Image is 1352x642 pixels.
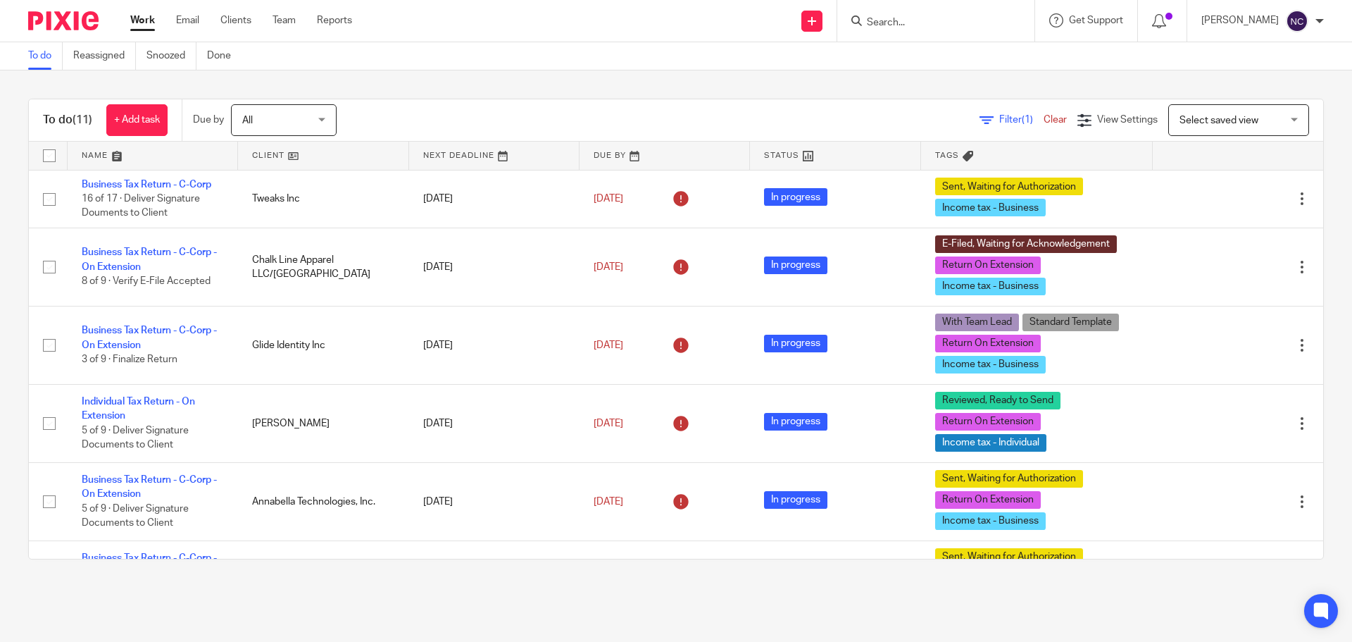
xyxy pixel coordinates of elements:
[146,42,196,70] a: Snoozed
[935,413,1041,431] span: Return On Extension
[764,257,827,274] span: In progress
[409,541,580,619] td: [DATE]
[409,384,580,462] td: [DATE]
[82,326,217,350] a: Business Tax Return - C-Corp - On Extension
[28,11,99,30] img: Pixie
[238,306,408,384] td: Glide Identity Inc
[242,116,253,125] span: All
[82,397,195,421] a: Individual Tax Return - On Extension
[82,426,189,450] span: 5 of 9 · Deliver Signature Documents to Client
[935,548,1083,566] span: Sent, Waiting for Authorization
[82,247,217,271] a: Business Tax Return - C-Corp - On Extension
[935,392,1060,409] span: Reviewed, Ready to Send
[594,419,623,428] span: [DATE]
[865,17,992,30] input: Search
[176,13,199,27] a: Email
[409,170,580,228] td: [DATE]
[28,42,63,70] a: To do
[935,356,1046,374] span: Income tax - Business
[999,115,1044,125] span: Filter
[935,235,1117,253] span: E-Filed, Waiting for Acknowledgement
[273,13,296,27] a: Team
[935,178,1083,195] span: Sent, Waiting for Authorization
[935,314,1019,331] span: With Team Lead
[73,114,92,125] span: (11)
[238,541,408,619] td: Gaya Foods International Inc / MyTuna
[207,42,242,70] a: Done
[935,512,1046,530] span: Income tax - Business
[82,475,217,499] a: Business Tax Return - C-Corp - On Extension
[935,278,1046,295] span: Income tax - Business
[409,462,580,541] td: [DATE]
[409,228,580,306] td: [DATE]
[935,470,1083,488] span: Sent, Waiting for Authorization
[82,504,189,529] span: 5 of 9 · Deliver Signature Documents to Client
[594,262,623,272] span: [DATE]
[764,335,827,352] span: In progress
[1286,10,1308,32] img: svg%3E
[82,194,200,218] span: 16 of 17 · Deliver Signature Douments to Client
[238,170,408,228] td: Tweaks Inc
[764,491,827,509] span: In progress
[106,104,168,136] a: + Add task
[935,152,959,159] span: Tags
[130,13,155,27] a: Work
[935,199,1046,216] span: Income tax - Business
[935,491,1041,509] span: Return On Extension
[1069,16,1123,25] span: Get Support
[1201,13,1279,27] p: [PERSON_NAME]
[935,434,1046,452] span: Income tax - Individual
[935,257,1041,274] span: Return On Extension
[1022,115,1033,125] span: (1)
[594,194,623,204] span: [DATE]
[409,306,580,384] td: [DATE]
[935,335,1041,352] span: Return On Extension
[193,113,224,127] p: Due by
[82,180,211,190] a: Business Tax Return - C-Corp
[238,462,408,541] td: Annabella Technologies, Inc.
[1044,115,1067,125] a: Clear
[82,276,211,286] span: 8 of 9 · Verify E-File Accepted
[764,188,827,206] span: In progress
[1097,115,1158,125] span: View Settings
[594,340,623,350] span: [DATE]
[317,13,352,27] a: Reports
[1179,116,1258,125] span: Select saved view
[238,384,408,462] td: [PERSON_NAME]
[764,413,827,431] span: In progress
[238,228,408,306] td: Chalk Line Apparel LLC/[GEOGRAPHIC_DATA]
[82,354,177,364] span: 3 of 9 · Finalize Return
[1022,314,1119,331] span: Standard Template
[82,553,217,577] a: Business Tax Return - C-Corp - On Extension
[43,113,92,128] h1: To do
[594,497,623,507] span: [DATE]
[220,13,251,27] a: Clients
[73,42,136,70] a: Reassigned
